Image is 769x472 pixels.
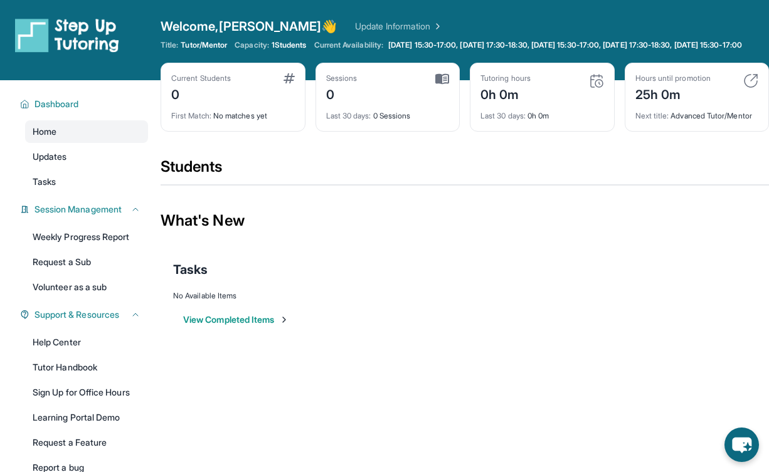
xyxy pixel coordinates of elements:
div: 25h 0m [635,83,711,103]
div: Advanced Tutor/Mentor [635,103,759,121]
span: Session Management [34,203,122,216]
a: Update Information [355,20,443,33]
img: card [743,73,758,88]
div: 0 Sessions [326,103,450,121]
div: 0h 0m [480,83,531,103]
span: Last 30 days : [326,111,371,120]
img: card [435,73,449,85]
div: 0 [326,83,358,103]
span: Tutor/Mentor [181,40,227,50]
span: Support & Resources [34,308,119,321]
div: No Available Items [173,291,756,301]
a: Learning Portal Demo [25,406,148,429]
img: logo [15,18,119,53]
span: Welcome, [PERSON_NAME] 👋 [161,18,337,35]
span: Next title : [635,111,669,120]
button: View Completed Items [183,313,289,326]
button: chat-button [724,427,759,462]
img: card [284,73,295,83]
a: Home [25,120,148,143]
div: Hours until promotion [635,73,711,83]
span: [DATE] 15:30-17:00, [DATE] 17:30-18:30, [DATE] 15:30-17:00, [DATE] 17:30-18:30, [DATE] 15:30-17:00 [388,40,742,50]
div: 0h 0m [480,103,604,121]
span: 1 Students [272,40,307,50]
span: Dashboard [34,98,79,110]
span: Updates [33,150,67,163]
img: Chevron Right [430,20,443,33]
a: Request a Feature [25,431,148,454]
span: Capacity: [235,40,269,50]
a: [DATE] 15:30-17:00, [DATE] 17:30-18:30, [DATE] 15:30-17:00, [DATE] 17:30-18:30, [DATE] 15:30-17:00 [386,40,745,50]
span: Title: [161,40,178,50]
a: Weekly Progress Report [25,226,148,248]
div: Current Students [171,73,231,83]
span: Tasks [173,261,208,278]
a: Tasks [25,170,148,193]
a: Tutor Handbook [25,356,148,379]
span: Current Availability: [314,40,383,50]
a: Volunteer as a sub [25,276,148,298]
button: Dashboard [29,98,141,110]
div: Sessions [326,73,358,83]
span: Tasks [33,176,56,188]
span: Last 30 days : [480,111,526,120]
a: Updates [25,145,148,168]
button: Session Management [29,203,141,216]
div: What's New [161,193,769,248]
div: Students [161,157,769,184]
img: card [589,73,604,88]
div: No matches yet [171,103,295,121]
button: Support & Resources [29,308,141,321]
a: Help Center [25,331,148,354]
div: Tutoring hours [480,73,531,83]
a: Request a Sub [25,251,148,273]
span: Home [33,125,56,138]
div: 0 [171,83,231,103]
a: Sign Up for Office Hours [25,381,148,404]
span: First Match : [171,111,211,120]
